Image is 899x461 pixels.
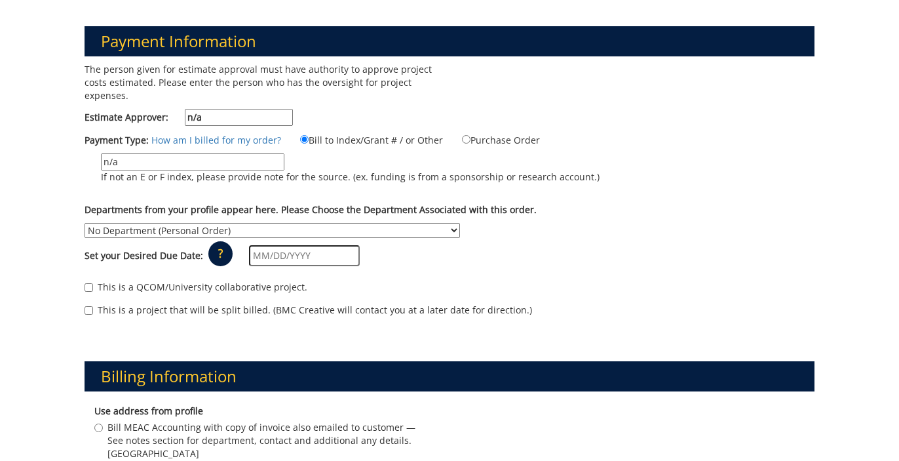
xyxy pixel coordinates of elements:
[85,63,440,102] p: The person given for estimate approval must have authority to approve project costs estimated. Pl...
[101,153,284,170] input: If not an E or F index, please provide note for the source. (ex. funding is from a sponsorship or...
[85,304,532,317] label: This is a project that will be split billed. (BMC Creative will contact you at a later date for d...
[107,421,415,434] span: Bill MEAC Accounting with copy of invoice also emailed to customer —
[85,281,307,294] label: This is a QCOM/University collaborative project.
[85,109,293,126] label: Estimate Approver:
[85,249,203,262] label: Set your Desired Due Date:
[94,424,103,432] input: Bill MEAC Accounting with copy of invoice also emailed to customer — See notes section for depart...
[107,434,415,447] span: See notes section for department, contact and additional any details.
[94,405,203,417] b: Use address from profile
[208,241,233,266] p: ?
[85,134,149,147] label: Payment Type:
[101,170,600,184] p: If not an E or F index, please provide note for the source. (ex. funding is from a sponsorship or...
[446,132,540,147] label: Purchase Order
[300,135,309,144] input: Bill to Index/Grant # / or Other
[85,283,93,292] input: This is a QCOM/University collaborative project.
[85,203,537,216] label: Departments from your profile appear here. Please Choose the Department Associated with this order.
[462,135,470,144] input: Purchase Order
[85,26,814,56] h3: Payment Information
[284,132,443,147] label: Bill to Index/Grant # / or Other
[85,306,93,315] input: This is a project that will be split billed. (BMC Creative will contact you at a later date for d...
[107,447,415,460] span: [GEOGRAPHIC_DATA]
[249,245,360,266] input: MM/DD/YYYY
[185,109,293,126] input: Estimate Approver:
[151,134,281,146] a: How am I billed for my order?
[85,361,814,391] h3: Billing Information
